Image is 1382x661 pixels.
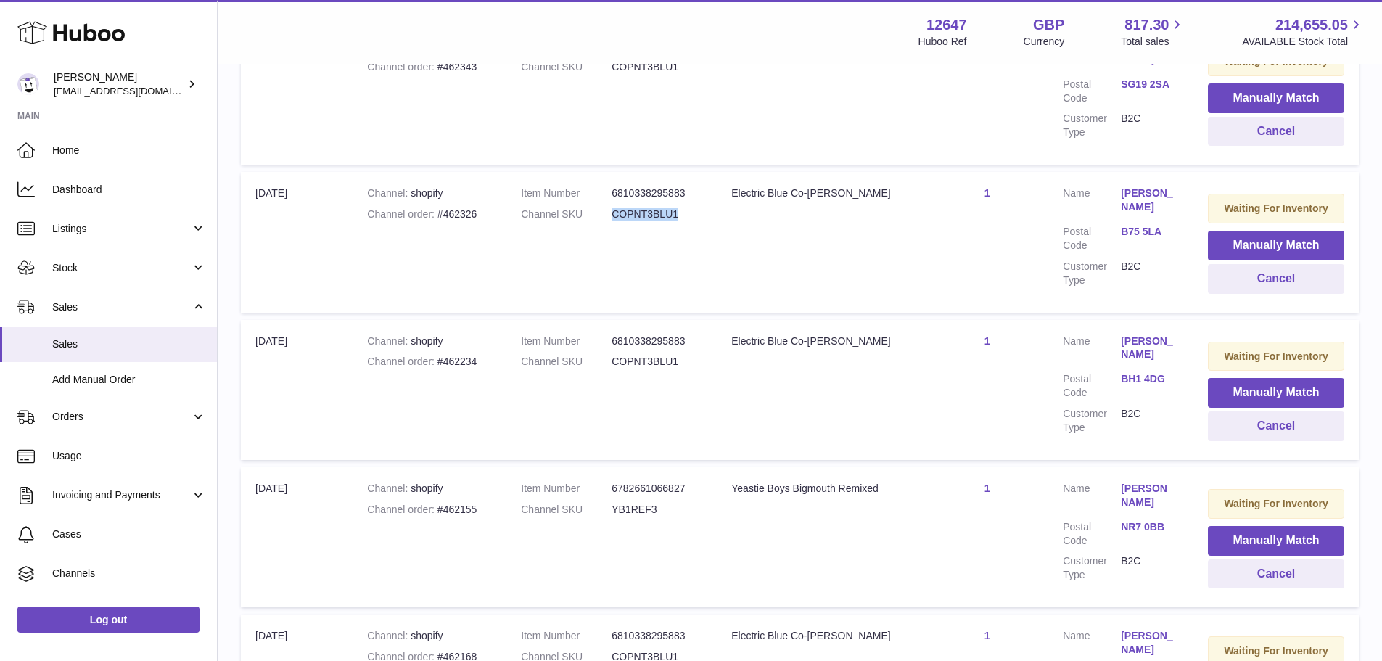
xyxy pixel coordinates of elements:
dt: Name [1063,482,1121,513]
span: Stock [52,261,191,275]
span: Invoicing and Payments [52,488,191,502]
span: Add Manual Order [52,373,206,387]
div: #462326 [367,208,492,221]
button: Manually Match [1208,83,1344,113]
span: Usage [52,449,206,463]
span: Sales [52,300,191,314]
a: B75 5LA [1121,225,1179,239]
dd: 6810338295883 [612,334,702,348]
span: Channels [52,567,206,580]
td: [DATE] [241,172,353,312]
span: Dashboard [52,183,206,197]
dd: B2C [1121,260,1179,287]
div: #462343 [367,60,492,74]
strong: Channel order [367,356,437,367]
dt: Item Number [521,482,612,496]
strong: Channel [367,335,411,347]
a: 1 [984,630,990,641]
dt: Item Number [521,629,612,643]
span: Cases [52,527,206,541]
div: Electric Blue Co-[PERSON_NAME] [731,186,911,200]
dt: Item Number [521,186,612,200]
button: Manually Match [1208,378,1344,408]
dt: Name [1063,629,1121,660]
a: SG19 2SA [1121,78,1179,91]
img: internalAdmin-12647@internal.huboo.com [17,73,39,95]
dd: B2C [1121,112,1179,139]
a: [PERSON_NAME] [1121,482,1179,509]
button: Cancel [1208,117,1344,147]
dt: Name [1063,334,1121,366]
dd: B2C [1121,407,1179,435]
dt: Postal Code [1063,520,1121,548]
dd: COPNT3BLU1 [612,355,702,369]
span: Home [52,144,206,157]
strong: Waiting For Inventory [1224,350,1328,362]
dt: Postal Code [1063,372,1121,400]
strong: Channel order [367,504,437,515]
a: 214,655.05 AVAILABLE Stock Total [1242,15,1365,49]
a: Log out [17,607,200,633]
dt: Channel SKU [521,355,612,369]
dd: 6810338295883 [612,629,702,643]
dd: COPNT3BLU1 [612,60,702,74]
strong: Channel [367,630,411,641]
div: shopify [367,186,492,200]
dd: B2C [1121,554,1179,582]
dd: COPNT3BLU1 [612,208,702,221]
td: [DATE] [241,25,353,165]
dt: Customer Type [1063,112,1121,139]
strong: Waiting For Inventory [1224,498,1328,509]
dt: Channel SKU [521,60,612,74]
dt: Customer Type [1063,554,1121,582]
a: [PERSON_NAME] [1121,186,1179,214]
span: Total sales [1121,35,1185,49]
span: Sales [52,337,206,351]
dt: Name [1063,186,1121,218]
span: 214,655.05 [1275,15,1348,35]
strong: 12647 [926,15,967,35]
strong: Channel [367,483,411,494]
a: BH1 4DG [1121,372,1179,386]
div: shopify [367,629,492,643]
strong: Waiting For Inventory [1224,55,1328,67]
div: [PERSON_NAME] [54,70,184,98]
strong: Waiting For Inventory [1224,645,1328,657]
dt: Channel SKU [521,208,612,221]
div: Currency [1024,35,1065,49]
dd: 6782661066827 [612,482,702,496]
button: Cancel [1208,559,1344,589]
a: [PERSON_NAME] [1121,334,1179,362]
a: 1 [984,483,990,494]
dt: Item Number [521,334,612,348]
strong: GBP [1033,15,1064,35]
dt: Postal Code [1063,78,1121,105]
dt: Customer Type [1063,260,1121,287]
span: Orders [52,410,191,424]
dt: Postal Code [1063,225,1121,253]
strong: Waiting For Inventory [1224,202,1328,214]
span: [EMAIL_ADDRESS][DOMAIN_NAME] [54,85,213,97]
span: AVAILABLE Stock Total [1242,35,1365,49]
a: 1 [984,335,990,347]
div: Yeastie Boys Bigmouth Remixed [731,482,911,496]
div: #462155 [367,503,492,517]
div: #462234 [367,355,492,369]
div: Huboo Ref [918,35,967,49]
strong: Channel order [367,208,437,220]
dt: Channel SKU [521,503,612,517]
strong: Channel [367,187,411,199]
button: Cancel [1208,411,1344,441]
span: 817.30 [1124,15,1169,35]
button: Manually Match [1208,231,1344,260]
div: Electric Blue Co-[PERSON_NAME] [731,334,911,348]
button: Cancel [1208,264,1344,294]
a: 817.30 Total sales [1121,15,1185,49]
a: [PERSON_NAME] [1121,629,1179,657]
div: shopify [367,334,492,348]
dd: YB1REF3 [612,503,702,517]
a: NR7 0BB [1121,520,1179,534]
dd: 6810338295883 [612,186,702,200]
a: 1 [984,187,990,199]
div: shopify [367,482,492,496]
